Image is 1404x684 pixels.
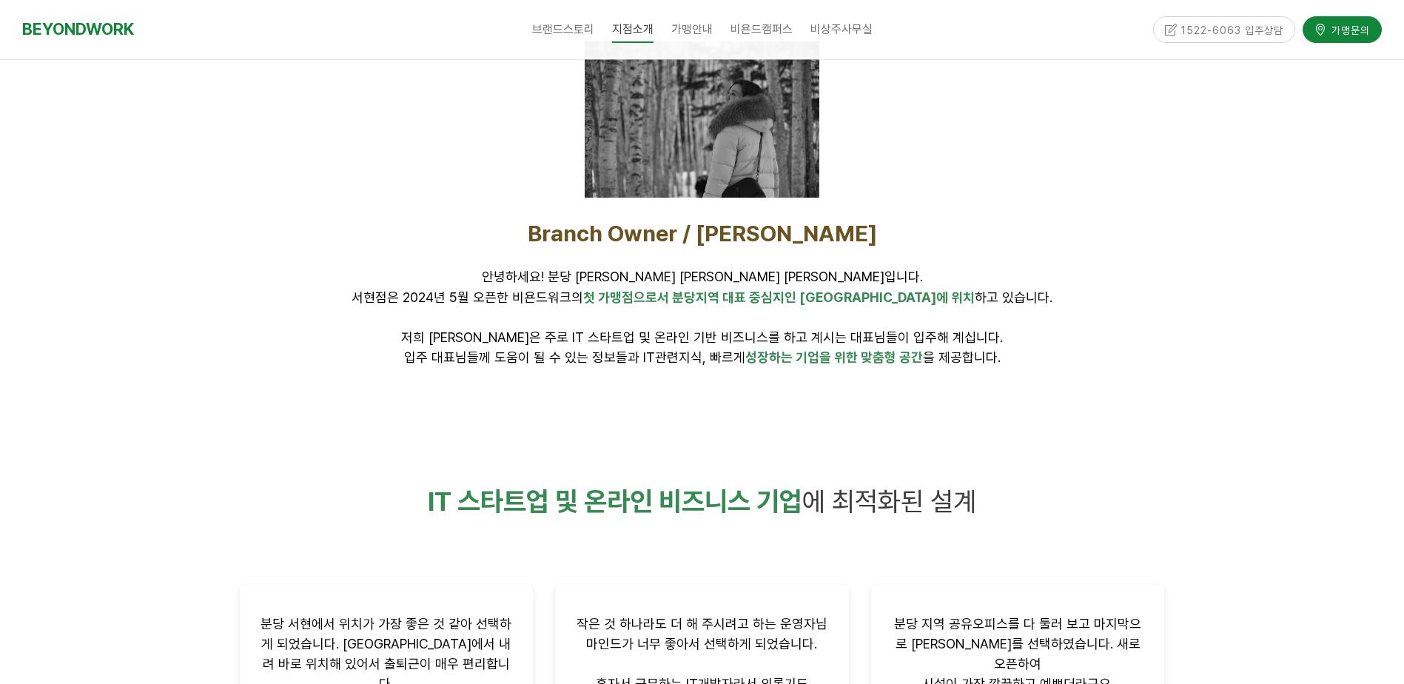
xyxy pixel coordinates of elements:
[404,349,1001,365] span: 입주 대표님들께 도움이 될 수 있는 정보들과 IT관련지식, 빠르게 을 제공합니다.
[603,11,662,48] a: 지점소개
[583,289,975,305] span: 첫 가맹점으로서 분당지역 대표 중심지인 [GEOGRAPHIC_DATA]에 위치
[428,486,802,517] span: IT 스타트업 및 온라인 비즈니스 기업
[671,22,713,36] span: 가맹안내
[802,486,976,517] span: 에 최적화된 설계
[802,11,881,48] a: 비상주사무실
[810,22,873,36] span: 비상주사무실
[662,11,722,48] a: 가맹안내
[577,616,827,651] span: 작은 것 하나라도 더 해 주시려고 하는 운영자님 마인드가 너무 좋아서 선택하게 되었습니다.
[1303,16,1382,42] a: 가맹문의
[894,616,1141,671] span: 분당 지역 공유오피스를 다 둘러 보고 마지막으로 [PERSON_NAME]를 선택하였습니다. 새로 오픈하여
[730,22,793,36] span: 비욘드캠퍼스
[532,22,594,36] span: 브랜드스토리
[523,11,603,48] a: 브랜드스토리
[528,220,877,247] span: Branch Owner / [PERSON_NAME]
[1327,23,1370,38] span: 가맹문의
[745,349,923,365] span: 성장하는 기업을 위한 맞춤형 공간
[22,16,134,43] a: BEYONDWORK
[612,17,654,43] span: 지점소개
[352,269,1052,345] span: 안녕하세요! 분당 [PERSON_NAME] [PERSON_NAME] [PERSON_NAME]입니다. 서현점은 2024년 5월 오픈한 비욘드워크의 하고 있습니다. 저희 [PER...
[722,11,802,48] a: 비욘드캠퍼스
